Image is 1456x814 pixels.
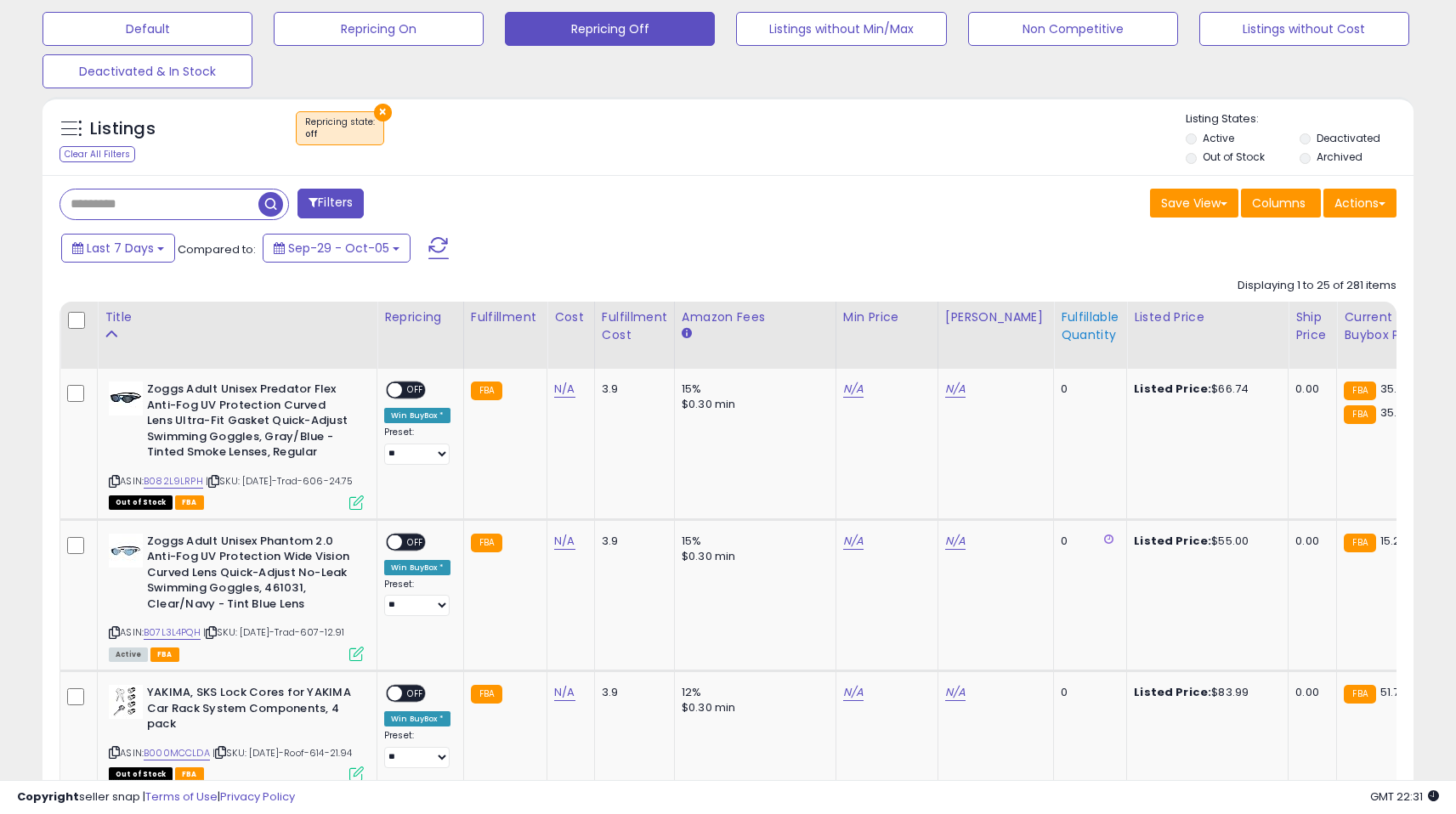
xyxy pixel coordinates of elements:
div: Fulfillment Cost [602,308,667,344]
div: Win BuyBox * [384,560,450,575]
label: Out of Stock [1203,150,1265,164]
span: | SKU: [DATE]-Roof-614-21.94 [212,746,353,760]
div: 0 [1061,534,1113,549]
button: Default [42,12,252,46]
small: Amazon Fees. [682,326,692,342]
div: ASIN: [109,382,364,507]
label: Archived [1317,150,1363,164]
div: Clear All Filters [59,146,135,162]
div: Displaying 1 to 25 of 281 items [1238,278,1397,294]
div: $0.30 min [682,700,823,715]
div: 15% [682,382,823,397]
div: $0.30 min [682,397,823,412]
div: Min Price [843,308,931,326]
p: Listing States: [1186,111,1414,127]
img: 41aYcb5QltL._SL40_.jpg [109,685,143,719]
b: Listed Price: [1134,381,1211,397]
b: Listed Price: [1134,684,1211,700]
button: Sep-29 - Oct-05 [263,234,411,263]
span: FBA [150,647,179,662]
a: N/A [945,684,966,701]
div: Preset: [384,427,450,465]
a: Terms of Use [145,789,218,805]
b: Zoggs Adult Unisex Predator Flex Anti-Fog UV Protection Curved Lens Ultra-Fit Gasket Quick-Adjust... [147,382,354,465]
a: N/A [554,533,575,550]
div: Ship Price [1295,308,1329,344]
span: 15.25 [1380,533,1408,549]
div: Amazon Fees [682,308,829,326]
label: Deactivated [1317,131,1380,145]
small: FBA [1344,405,1375,424]
div: $55.00 [1134,534,1275,549]
a: Privacy Policy [220,789,295,805]
div: Preset: [384,579,450,617]
div: [PERSON_NAME] [945,308,1046,326]
span: Columns [1252,195,1306,212]
a: B07L3L4PQH [144,625,201,640]
button: Deactivated & In Stock [42,54,252,88]
a: B082L9LRPH [144,474,203,489]
small: FBA [471,534,502,552]
div: 3.9 [602,382,661,397]
span: 35.79 [1380,404,1410,421]
div: $0.30 min [682,549,823,564]
div: 3.9 [602,534,661,549]
button: Listings without Cost [1199,12,1409,46]
a: N/A [843,533,864,550]
button: Last 7 Days [61,234,175,263]
a: N/A [843,381,864,398]
small: FBA [1344,382,1375,400]
button: × [374,104,392,122]
span: OFF [402,534,429,549]
label: Active [1203,131,1234,145]
div: off [305,128,375,140]
div: ASIN: [109,534,364,659]
div: Current Buybox Price [1344,308,1431,344]
div: Listed Price [1134,308,1281,326]
div: Title [105,308,370,326]
a: N/A [945,533,966,550]
div: 12% [682,685,823,700]
div: 0.00 [1295,685,1323,700]
div: $83.99 [1134,685,1275,700]
small: FBA [1344,534,1375,552]
b: Zoggs Adult Unisex Phantom 2.0 Anti-Fog UV Protection Wide Vision Curved Lens Quick-Adjust No-Lea... [147,534,354,617]
div: Win BuyBox * [384,711,450,726]
button: Filters [297,189,364,218]
a: N/A [554,381,575,398]
img: 31aB7oIcy3L._SL40_.jpg [109,534,143,568]
button: Listings without Min/Max [736,12,946,46]
span: Sep-29 - Oct-05 [288,240,389,257]
b: YAKIMA, SKS Lock Cores for YAKIMA Car Rack System Components, 4 pack [147,685,354,737]
span: Last 7 Days [87,240,154,257]
span: 35.28 [1380,381,1411,397]
div: 0 [1061,685,1113,700]
span: All listings currently available for purchase on Amazon [109,647,148,662]
a: N/A [945,381,966,398]
span: Repricing state : [305,116,375,141]
small: FBA [471,685,502,704]
small: FBA [471,382,502,400]
button: Repricing On [274,12,484,46]
button: Actions [1323,189,1397,218]
div: Fulfillable Quantity [1061,308,1119,344]
span: OFF [402,687,429,701]
span: 51.73 [1380,684,1407,700]
div: 3.9 [602,685,661,700]
div: 15% [682,534,823,549]
a: N/A [554,684,575,701]
button: Columns [1241,189,1321,218]
b: Listed Price: [1134,533,1211,549]
span: OFF [402,383,429,398]
div: $66.74 [1134,382,1275,397]
div: Repricing [384,308,456,326]
div: 0 [1061,382,1113,397]
button: Non Competitive [968,12,1178,46]
span: FBA [175,495,204,510]
button: Repricing Off [505,12,715,46]
div: Win BuyBox * [384,408,450,423]
div: Preset: [384,730,450,768]
div: seller snap | | [17,789,295,806]
button: Save View [1150,189,1238,218]
a: B000MCCLDA [144,746,210,760]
